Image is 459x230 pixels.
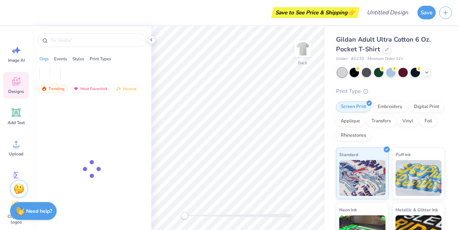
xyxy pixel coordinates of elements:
[351,56,364,62] span: # G230
[339,160,385,196] img: Standard
[417,6,436,19] button: Save
[8,120,25,126] span: Add Text
[116,86,122,91] img: newest.gif
[336,87,445,95] div: Print Type
[4,213,28,225] span: Clipart & logos
[298,60,307,66] div: Back
[361,5,414,20] input: Untitled Design
[396,206,438,213] span: Metallic & Glitter Ink
[396,160,442,196] img: Puff Ink
[368,56,403,62] span: Minimum Order: 12 +
[9,151,23,157] span: Upload
[336,102,371,112] div: Screen Print
[295,42,310,56] img: Back
[73,86,79,91] img: most_fav.gif
[420,116,437,127] div: Foil
[336,130,371,141] div: Rhinestones
[339,206,357,213] span: Neon Ink
[367,116,396,127] div: Transfers
[398,116,418,127] div: Vinyl
[49,37,141,44] input: Try "Alpha"
[41,86,47,91] img: trending.gif
[8,57,25,63] span: Image AI
[54,56,67,62] div: Events
[336,116,365,127] div: Applique
[273,7,358,18] div: Save to See Price & Shipping
[396,151,411,158] span: Puff Ink
[39,56,49,62] div: Orgs
[336,56,347,62] span: Gildan
[113,84,140,93] div: Newest
[336,35,431,53] span: Gildan Adult Ultra Cotton 6 Oz. Pocket T-Shirt
[90,56,111,62] div: Print Types
[373,102,407,112] div: Embroidery
[72,56,84,62] div: Styles
[38,84,68,93] div: Trending
[347,8,355,17] span: 👉
[339,151,358,158] span: Standard
[26,208,52,215] strong: Need help?
[181,212,188,219] div: Accessibility label
[8,89,24,94] span: Designs
[409,102,444,112] div: Digital Print
[70,84,110,93] div: Most Favorited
